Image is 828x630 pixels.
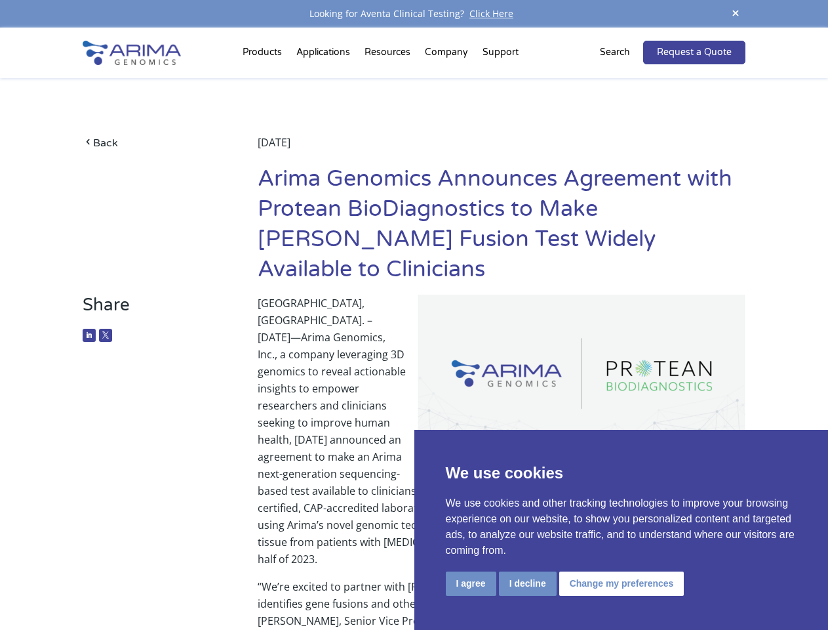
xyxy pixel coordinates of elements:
[446,495,797,558] p: We use cookies and other tracking technologies to improve your browsing experience on our website...
[600,44,630,61] p: Search
[446,572,496,596] button: I agree
[83,5,745,22] div: Looking for Aventa Clinical Testing?
[258,164,745,295] h1: Arima Genomics Announces Agreement with Protean BioDiagnostics to Make [PERSON_NAME] Fusion Test ...
[83,41,181,65] img: Arima-Genomics-logo
[446,461,797,485] p: We use cookies
[643,41,745,64] a: Request a Quote
[258,295,745,578] p: [GEOGRAPHIC_DATA], [GEOGRAPHIC_DATA]. – [DATE]—Arima Genomics, Inc., a company leveraging 3D geno...
[83,134,221,152] a: Back
[258,134,745,164] div: [DATE]
[559,572,684,596] button: Change my preferences
[83,295,221,325] h3: Share
[499,572,557,596] button: I decline
[464,7,519,20] a: Click Here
